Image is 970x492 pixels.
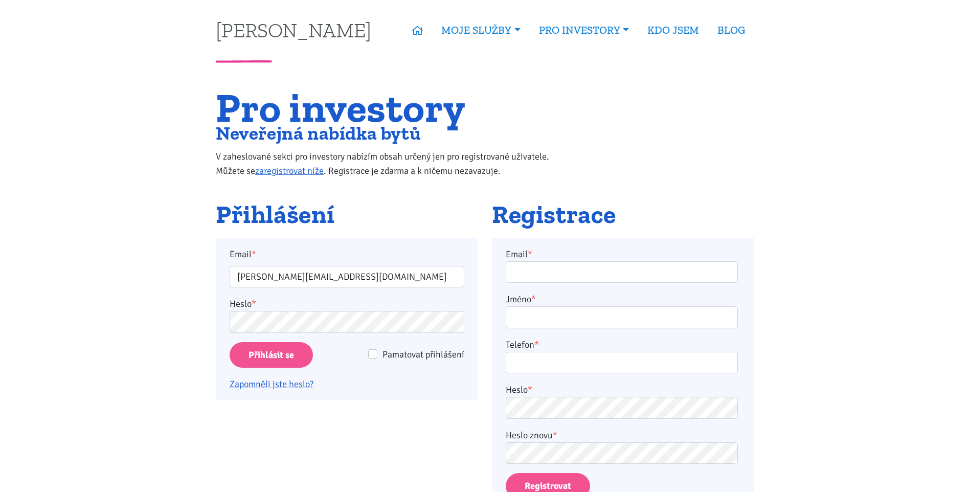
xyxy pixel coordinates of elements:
[230,297,256,311] label: Heslo
[531,294,536,305] abbr: required
[216,20,371,40] a: [PERSON_NAME]
[255,165,324,176] a: zaregistrovat níže
[638,18,708,42] a: KDO JSEM
[382,349,464,360] span: Pamatovat přihlášení
[530,18,638,42] a: PRO INVESTORY
[216,201,478,229] h2: Přihlášení
[223,247,471,261] label: Email
[506,292,536,306] label: Jméno
[432,18,529,42] a: MOJE SLUŽBY
[506,247,532,261] label: Email
[708,18,754,42] a: BLOG
[528,249,532,260] abbr: required
[492,201,754,229] h2: Registrace
[553,430,557,441] abbr: required
[506,338,539,352] label: Telefon
[230,378,313,390] a: Zapomněli jste heslo?
[506,428,557,442] label: Heslo znovu
[534,339,539,350] abbr: required
[230,342,313,368] input: Přihlásit se
[216,125,570,142] h2: Neveřejná nabídka bytů
[216,91,570,125] h1: Pro investory
[506,383,532,397] label: Heslo
[216,149,570,178] p: V zaheslované sekci pro investory nabízím obsah určený jen pro registrované uživatele. Můžete se ...
[528,384,532,395] abbr: required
